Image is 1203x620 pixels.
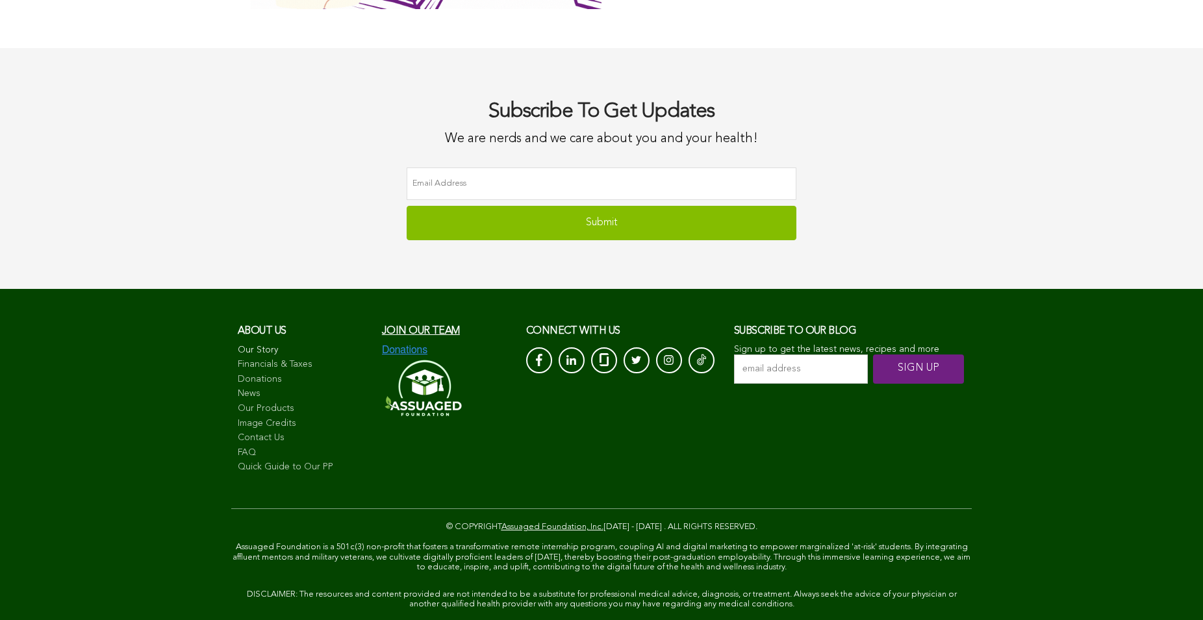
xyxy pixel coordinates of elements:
[501,523,603,531] a: Assuaged Foundation, Inc.
[238,417,369,430] a: Image Credits
[1138,558,1203,620] iframe: Chat Widget
[407,130,796,148] p: We are nerds and we care about you and your health!
[238,358,369,371] a: Financials & Taxes
[382,344,427,356] img: Donations
[247,590,957,609] span: DISCLAIMER: The resources and content provided are not intended to be a substitute for profession...
[734,321,965,341] h3: Subscribe to our blog
[407,100,796,123] h2: Subscribe To Get Updates
[558,51,646,76] input: SUBSCRIBE
[238,373,369,386] a: Donations
[238,326,286,336] span: About us
[407,167,796,200] input: Email Address
[734,354,868,384] input: email address
[873,354,964,384] input: SIGN UP
[238,432,369,445] a: Contact Us
[238,447,369,460] a: FAQ
[446,523,757,531] span: © COPYRIGHT [DATE] - [DATE] . ALL RIGHTS RESERVED.
[382,326,460,336] a: Join our team
[238,461,369,474] a: Quick Guide to Our PP
[238,388,369,401] a: News
[382,356,462,420] img: Assuaged-Foundation-Logo-White
[600,353,609,366] img: glassdoor_White
[734,344,965,355] p: Sign up to get the latest news, recipes and more
[238,403,369,415] a: Our Products
[233,543,970,571] span: Assuaged Foundation is a 501c(3) non-profit that fosters a transformative remote internship progr...
[526,326,620,336] span: CONNECT with us
[697,353,706,366] img: Tik-Tok-Icon
[238,344,369,357] a: Our Story
[407,206,796,240] input: Submit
